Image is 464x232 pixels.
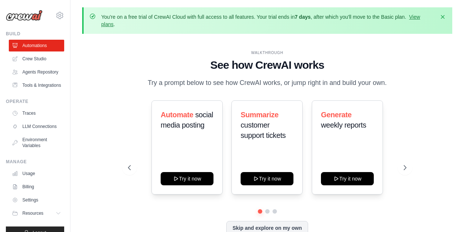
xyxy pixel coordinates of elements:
a: Traces [9,107,64,119]
p: You're on a free trial of CrewAI Cloud with full access to all features. Your trial ends in , aft... [101,13,435,28]
div: Manage [6,159,64,165]
span: customer support tickets [241,121,286,139]
a: Agents Repository [9,66,64,78]
p: Try a prompt below to see how CrewAI works, or jump right in and build your own. [144,78,391,88]
a: Tools & Integrations [9,79,64,91]
div: Operate [6,99,64,104]
a: Usage [9,168,64,179]
img: Logo [6,10,43,21]
a: Automations [9,40,64,51]
span: Automate [161,111,193,119]
span: Resources [22,210,43,216]
span: Summarize [241,111,278,119]
span: weekly reports [321,121,366,129]
strong: 7 days [295,14,311,20]
div: Build [6,31,64,37]
a: Environment Variables [9,134,64,151]
div: WALKTHROUGH [128,50,406,56]
button: Try it now [241,172,293,185]
span: social media posting [161,111,213,129]
button: Try it now [321,172,374,185]
a: Billing [9,181,64,193]
span: Generate [321,111,352,119]
a: Settings [9,194,64,206]
button: Try it now [161,172,213,185]
a: Crew Studio [9,53,64,65]
button: Resources [9,207,64,219]
h1: See how CrewAI works [128,58,406,72]
a: LLM Connections [9,121,64,132]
